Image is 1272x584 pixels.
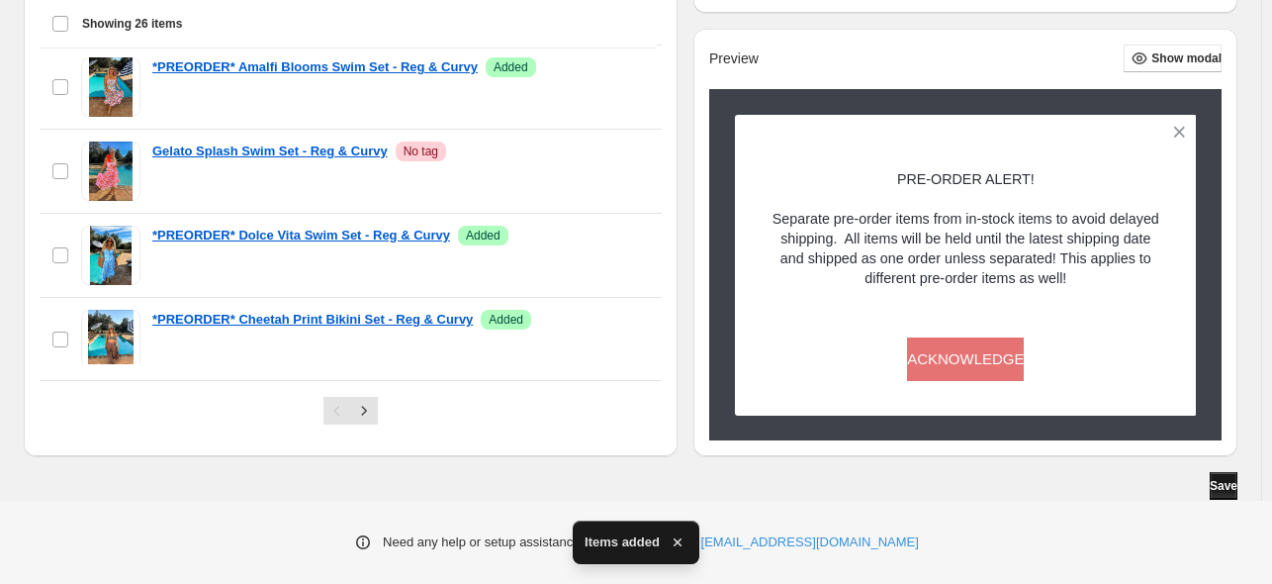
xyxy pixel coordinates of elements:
[152,226,450,245] a: *PREORDER* Dolce Vita Swim Set - Reg & Curvy
[404,144,438,159] span: No tag
[152,142,388,161] a: Gelato Splash Swim Set - Reg & Curvy
[152,310,473,330] a: *PREORDER* Cheetah Print Bikini Set - Reg & Curvy
[323,397,378,425] nav: Pagination
[770,168,1162,188] p: PRE-ORDER ALERT!
[489,312,523,328] span: Added
[1124,45,1222,72] button: Show modal
[1151,50,1222,66] span: Show modal
[770,208,1162,287] p: Separate pre-order items from in-stock items to avoid delayed shipping. All items will be held un...
[152,57,478,77] a: *PREORDER* Amalfi Blooms Swim Set - Reg & Curvy
[466,228,500,243] span: Added
[1210,478,1237,494] span: Save
[1210,472,1237,500] button: Save
[907,337,1024,380] button: ACKNOWLEDGE
[350,397,378,425] button: Next
[709,50,759,67] h2: Preview
[494,59,528,75] span: Added
[82,16,182,32] span: Showing 26 items
[701,533,919,552] a: [EMAIL_ADDRESS][DOMAIN_NAME]
[585,533,660,552] span: Items added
